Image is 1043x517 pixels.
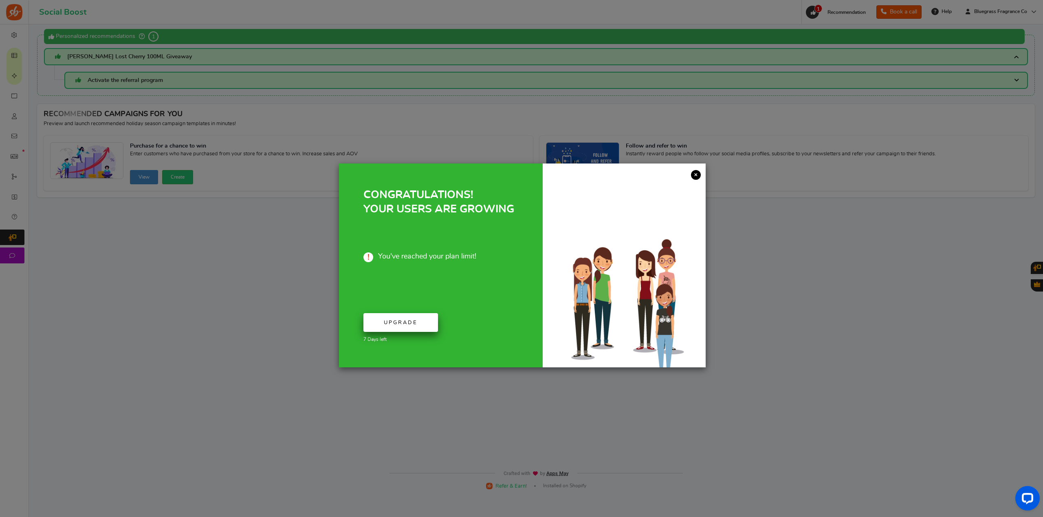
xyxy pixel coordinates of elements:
a: Upgrade [363,313,438,332]
img: Increased users [543,204,706,367]
a: × [691,170,701,180]
iframe: LiveChat chat widget [1009,483,1043,517]
span: Upgrade [384,320,418,325]
span: CONGRATULATIONS! YOUR USERS ARE GROWING [363,190,514,214]
span: You've reached your plan limit! [363,252,518,261]
span: 7 Days left [363,337,387,342]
